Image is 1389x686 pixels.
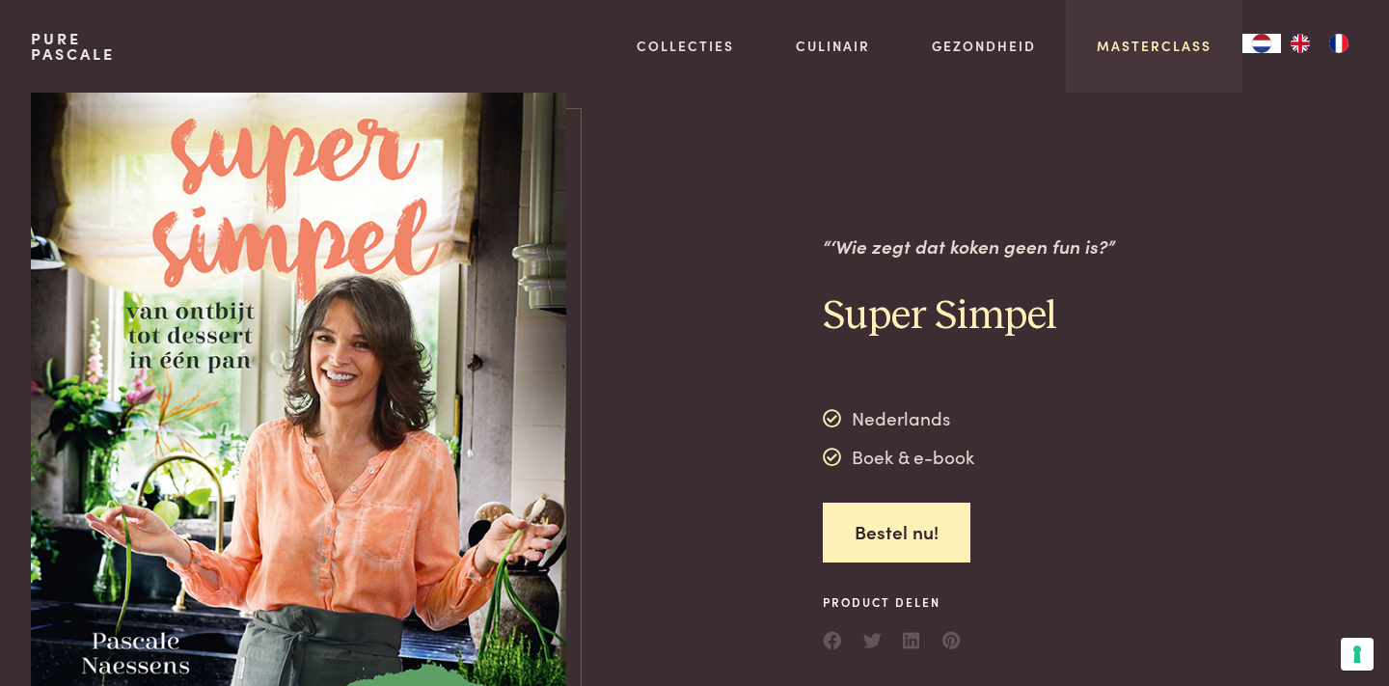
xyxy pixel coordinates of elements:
[823,593,962,611] span: Product delen
[1242,34,1358,53] aside: Language selected: Nederlands
[932,36,1036,56] a: Gezondheid
[31,31,115,62] a: PurePascale
[1281,34,1358,53] ul: Language list
[1242,34,1281,53] a: NL
[823,503,970,563] a: Bestel nu!
[1242,34,1281,53] div: Language
[637,36,734,56] a: Collecties
[823,443,974,472] div: Boek & e-book
[823,291,1115,343] h2: Super Simpel
[1341,638,1374,671] button: Uw voorkeuren voor toestemming voor trackingtechnologieën
[823,404,974,433] div: Nederlands
[1281,34,1320,53] a: EN
[796,36,870,56] a: Culinair
[1097,36,1212,56] a: Masterclass
[1320,34,1358,53] a: FR
[823,233,1115,261] p: “‘Wie zegt dat koken geen fun is?”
